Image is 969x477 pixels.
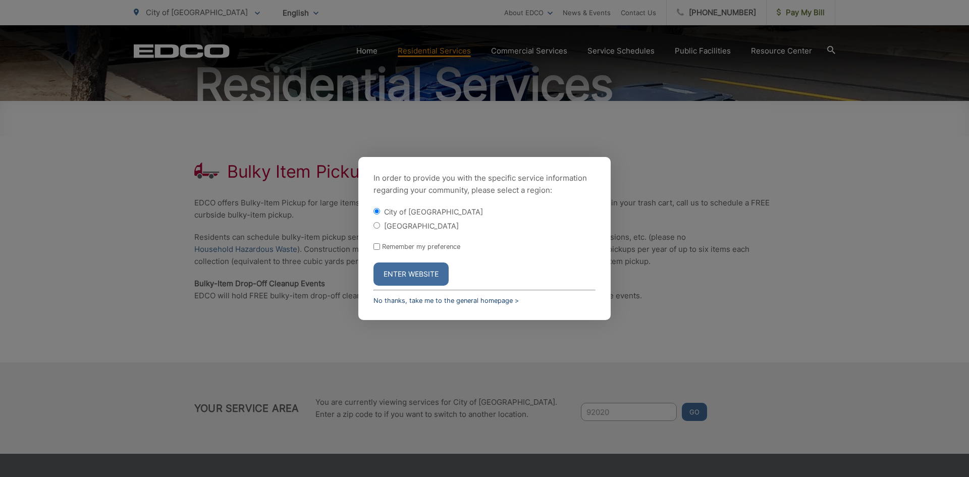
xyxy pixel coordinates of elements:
a: No thanks, take me to the general homepage > [373,297,519,304]
button: Enter Website [373,262,449,286]
label: Remember my preference [382,243,460,250]
label: City of [GEOGRAPHIC_DATA] [384,207,483,216]
p: In order to provide you with the specific service information regarding your community, please se... [373,172,596,196]
label: [GEOGRAPHIC_DATA] [384,222,459,230]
